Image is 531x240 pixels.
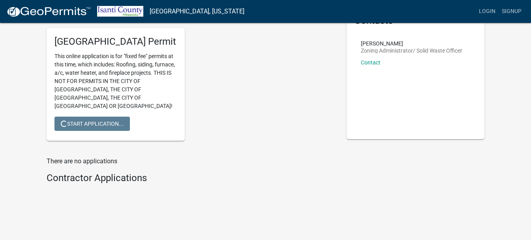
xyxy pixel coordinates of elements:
[54,36,177,47] h5: [GEOGRAPHIC_DATA] Permit
[47,157,335,166] p: There are no applications
[361,59,381,66] a: Contact
[61,120,124,127] span: Start Application...
[47,7,335,147] wm-workflow-list-section: Applications
[47,172,335,184] h4: Contractor Applications
[54,117,130,131] button: Start Application...
[150,5,244,18] a: [GEOGRAPHIC_DATA], [US_STATE]
[361,48,462,53] p: Zoning Administrator/ Solid Waste Officer
[54,52,177,110] p: This online application is for "fixed fee" permits at this time, which includes: Roofing, siding,...
[97,6,143,17] img: Isanti County, Minnesota
[476,4,499,19] a: Login
[47,172,335,187] wm-workflow-list-section: Contractor Applications
[499,4,525,19] a: Signup
[361,41,462,46] p: [PERSON_NAME]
